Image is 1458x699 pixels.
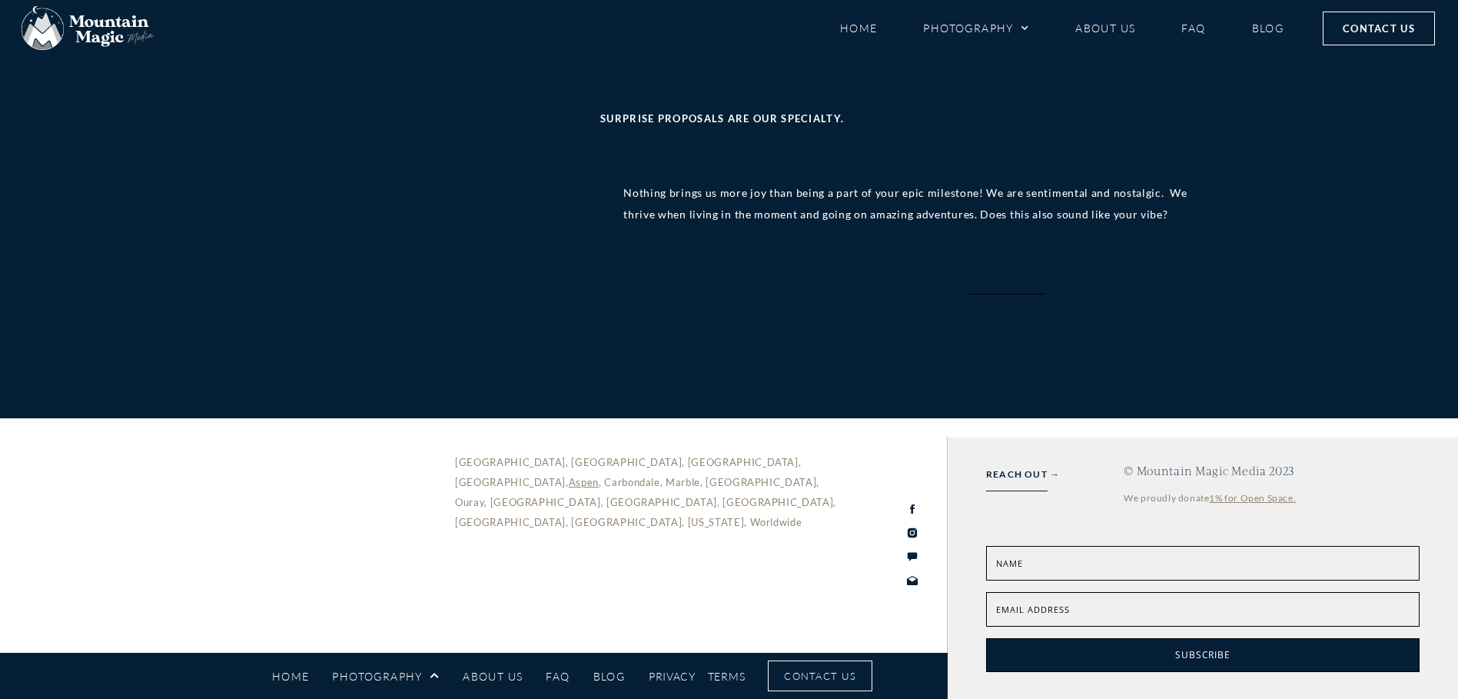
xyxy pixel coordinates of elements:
a: 1% for Open Space. [1209,492,1296,504]
span: about us! → [970,275,1045,293]
a: Privacy [649,667,696,686]
div: We proudly donate [1124,489,1420,508]
span: Contact Us [784,667,856,684]
span: N [996,558,1003,569]
p: [GEOGRAPHIC_DATA], [GEOGRAPHIC_DATA], [GEOGRAPHIC_DATA], [GEOGRAPHIC_DATA], , Carbondale, Marble,... [455,452,850,532]
a: Home [272,663,310,690]
a: Blog [593,663,626,690]
span: E [996,604,1001,615]
h4: © Mountain Magic Media 2023 [1124,464,1420,478]
a: FAQ [1181,15,1205,42]
a: Photography [923,15,1029,42]
a: Contact Us [1323,12,1435,45]
a: About Us [1075,15,1135,42]
a: Blog [1252,15,1284,42]
a: About Us [463,663,523,690]
nav: Menu [840,15,1284,42]
a: Home [840,15,878,42]
span: Contact Us [1343,20,1415,37]
nav: Menu [272,663,626,690]
a: Terms [708,667,746,686]
button: Subscribe [986,638,1420,673]
a: Photography [332,663,440,690]
span: mail address [1001,604,1070,615]
a: Contact Us [768,661,872,691]
a: REACH OUT → [986,466,1060,483]
span: Subscribe [1175,648,1230,661]
img: Mountain Magic Media photography logo Crested Butte Photographer [22,6,154,51]
h1: SURPRISE PROPOSALS ARE OUR SPECIALTY. [600,110,1190,128]
a: about us! → [942,264,1074,305]
p: Nothing brings us more joy than being a part of your epic milestone! We are sentimental and nosta... [623,182,1214,225]
span: ame [1003,558,1023,569]
a: FAQ [546,663,570,690]
a: Aspen [569,476,599,488]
